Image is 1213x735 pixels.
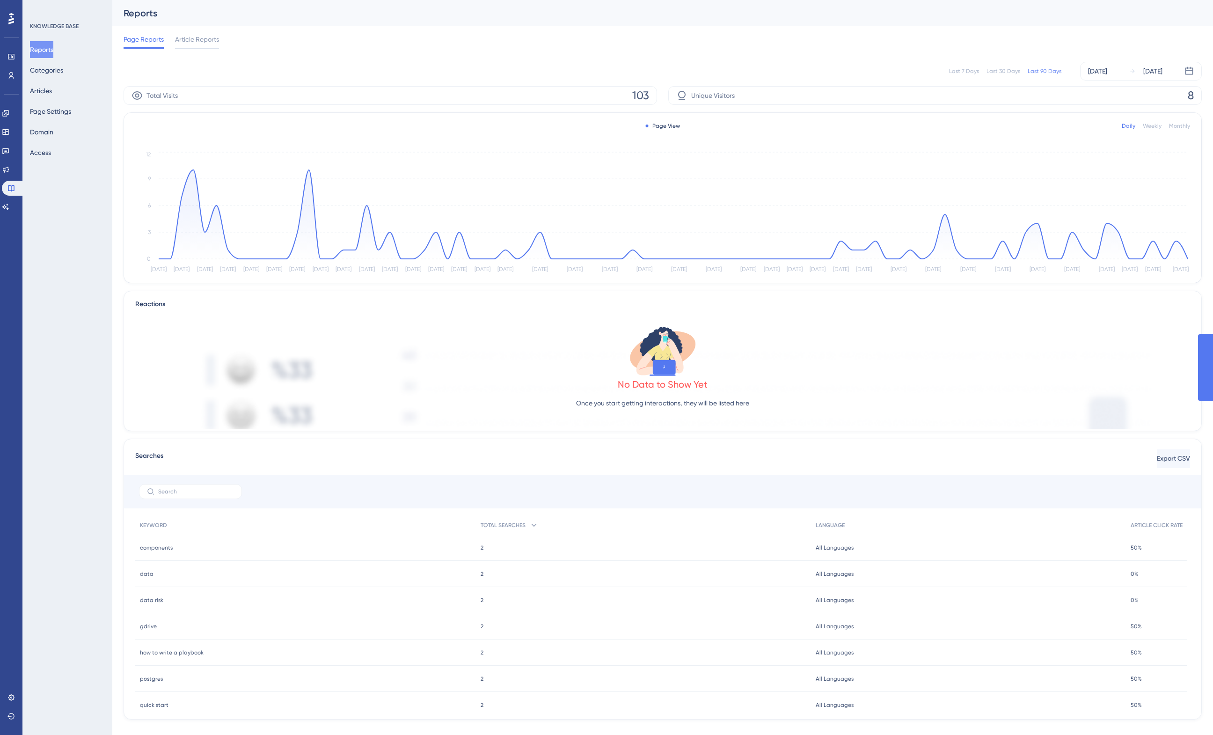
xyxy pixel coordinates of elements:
[636,266,652,272] tspan: [DATE]
[1131,544,1142,551] span: 50%
[1157,449,1190,468] button: Export CSV
[124,34,164,45] span: Page Reports
[1174,698,1202,726] iframe: UserGuiding AI Assistant Launcher
[30,82,52,99] button: Articles
[1122,122,1135,130] div: Daily
[30,22,79,30] div: KNOWLEDGE BASE
[158,488,234,495] input: Search
[1122,266,1138,272] tspan: [DATE]
[220,266,236,272] tspan: [DATE]
[1169,122,1190,130] div: Monthly
[475,266,490,272] tspan: [DATE]
[140,649,204,656] span: how to write a playbook
[602,266,618,272] tspan: [DATE]
[140,570,153,578] span: data
[1064,266,1080,272] tspan: [DATE]
[481,675,483,683] span: 2
[810,266,826,272] tspan: [DATE]
[671,266,687,272] tspan: [DATE]
[1131,649,1142,656] span: 50%
[336,266,351,272] tspan: [DATE]
[1131,623,1142,630] span: 50%
[481,596,483,604] span: 2
[816,701,854,709] span: All Languages
[576,397,749,409] p: Once you start getting interactions, they will be listed here
[1157,453,1190,464] span: Export CSV
[481,570,483,578] span: 2
[147,256,151,262] tspan: 0
[30,62,63,79] button: Categories
[764,266,780,272] tspan: [DATE]
[481,544,483,551] span: 2
[382,266,398,272] tspan: [DATE]
[816,544,854,551] span: All Languages
[1131,596,1139,604] span: 0%
[359,266,375,272] tspan: [DATE]
[30,124,53,140] button: Domain
[567,266,583,272] tspan: [DATE]
[497,266,513,272] tspan: [DATE]
[816,596,854,604] span: All Languages
[1131,701,1142,709] span: 50%
[1173,266,1189,272] tspan: [DATE]
[481,649,483,656] span: 2
[816,649,854,656] span: All Languages
[148,229,151,235] tspan: 3
[140,522,167,529] span: KEYWORD
[451,266,467,272] tspan: [DATE]
[1131,675,1142,683] span: 50%
[30,41,53,58] button: Reports
[481,522,526,529] span: TOTAL SEARCHES
[646,122,680,130] div: Page View
[135,450,163,467] span: Searches
[995,266,1011,272] tspan: [DATE]
[140,596,163,604] span: data risk
[925,266,941,272] tspan: [DATE]
[428,266,444,272] tspan: [DATE]
[691,90,735,101] span: Unique Visitors
[740,266,756,272] tspan: [DATE]
[140,623,157,630] span: gdrive
[289,266,305,272] tspan: [DATE]
[266,266,282,272] tspan: [DATE]
[1188,88,1194,103] span: 8
[1131,522,1183,529] span: ARTICLE CLICK RATE
[405,266,421,272] tspan: [DATE]
[833,266,849,272] tspan: [DATE]
[1099,266,1115,272] tspan: [DATE]
[816,675,854,683] span: All Languages
[1088,66,1107,77] div: [DATE]
[1143,66,1162,77] div: [DATE]
[1131,570,1139,578] span: 0%
[174,266,190,272] tspan: [DATE]
[146,90,178,101] span: Total Visits
[148,202,151,209] tspan: 6
[1145,266,1161,272] tspan: [DATE]
[632,88,649,103] span: 103
[151,266,167,272] tspan: [DATE]
[1030,266,1045,272] tspan: [DATE]
[816,623,854,630] span: All Languages
[124,7,1178,20] div: Reports
[856,266,872,272] tspan: [DATE]
[816,570,854,578] span: All Languages
[243,266,259,272] tspan: [DATE]
[949,67,979,75] div: Last 7 Days
[30,103,71,120] button: Page Settings
[787,266,803,272] tspan: [DATE]
[481,623,483,630] span: 2
[313,266,329,272] tspan: [DATE]
[140,544,173,551] span: components
[146,151,151,158] tspan: 12
[1028,67,1061,75] div: Last 90 Days
[960,266,976,272] tspan: [DATE]
[1143,122,1162,130] div: Weekly
[30,144,51,161] button: Access
[175,34,219,45] span: Article Reports
[140,675,163,683] span: postgres
[148,176,151,182] tspan: 9
[986,67,1020,75] div: Last 30 Days
[618,378,708,391] div: No Data to Show Yet
[135,299,1190,310] div: Reactions
[197,266,213,272] tspan: [DATE]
